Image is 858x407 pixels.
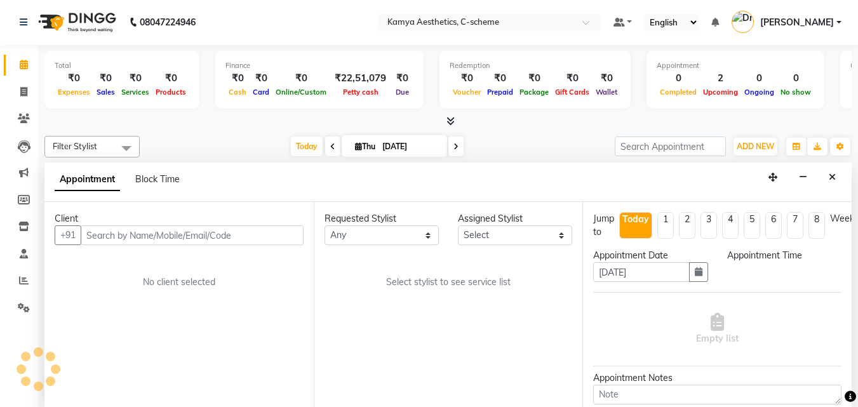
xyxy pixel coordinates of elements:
span: Appointment [55,168,120,191]
div: ₹22,51,079 [330,71,391,86]
button: ADD NEW [734,138,777,156]
span: Sales [93,88,118,97]
span: [PERSON_NAME] [760,16,834,29]
span: Thu [352,142,379,151]
div: Finance [225,60,413,71]
div: No client selected [85,276,273,289]
div: Client [55,212,304,225]
span: Wallet [593,88,620,97]
li: 1 [657,212,674,239]
div: ₹0 [250,71,272,86]
span: Ongoing [741,88,777,97]
span: Block Time [135,173,180,185]
span: Empty list [696,313,739,345]
div: Appointment Date [593,249,707,262]
li: 3 [700,212,717,239]
span: Upcoming [700,88,741,97]
span: Due [392,88,412,97]
input: Search by Name/Mobile/Email/Code [81,225,304,245]
li: 7 [787,212,803,239]
span: Cash [225,88,250,97]
div: ₹0 [225,71,250,86]
li: 8 [808,212,825,239]
input: yyyy-mm-dd [593,262,689,282]
div: ₹0 [552,71,593,86]
span: Select stylist to see service list [386,276,511,289]
img: logo [32,4,119,40]
div: Today [622,213,649,226]
span: Online/Custom [272,88,330,97]
span: Filter Stylist [53,141,97,151]
span: Petty cash [340,88,382,97]
button: Close [823,168,841,187]
b: 08047224946 [140,4,196,40]
input: 2025-09-04 [379,137,442,156]
div: Appointment Notes [593,371,841,385]
div: ₹0 [272,71,330,86]
li: 2 [679,212,695,239]
img: Dr Tanvi Ahmed [732,11,754,33]
div: ₹0 [450,71,484,86]
div: ₹0 [152,71,189,86]
span: Gift Cards [552,88,593,97]
span: Voucher [450,88,484,97]
div: 0 [777,71,814,86]
div: 0 [741,71,777,86]
div: ₹0 [118,71,152,86]
span: Package [516,88,552,97]
div: 2 [700,71,741,86]
span: Completed [657,88,700,97]
div: Total [55,60,189,71]
span: Expenses [55,88,93,97]
span: Services [118,88,152,97]
div: Requested Stylist [325,212,439,225]
div: Redemption [450,60,620,71]
span: Today [291,137,323,156]
span: Products [152,88,189,97]
span: No show [777,88,814,97]
div: ₹0 [593,71,620,86]
div: Appointment Time [727,249,841,262]
span: Card [250,88,272,97]
div: ₹0 [484,71,516,86]
li: 6 [765,212,782,239]
div: ₹0 [391,71,413,86]
div: ₹0 [55,71,93,86]
div: Appointment [657,60,814,71]
li: 4 [722,212,739,239]
button: +91 [55,225,81,245]
input: Search Appointment [615,137,726,156]
div: Assigned Stylist [458,212,572,225]
li: 5 [744,212,760,239]
div: ₹0 [93,71,118,86]
div: Jump to [593,212,614,239]
span: ADD NEW [737,142,774,151]
div: 0 [657,71,700,86]
span: Prepaid [484,88,516,97]
div: ₹0 [516,71,552,86]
